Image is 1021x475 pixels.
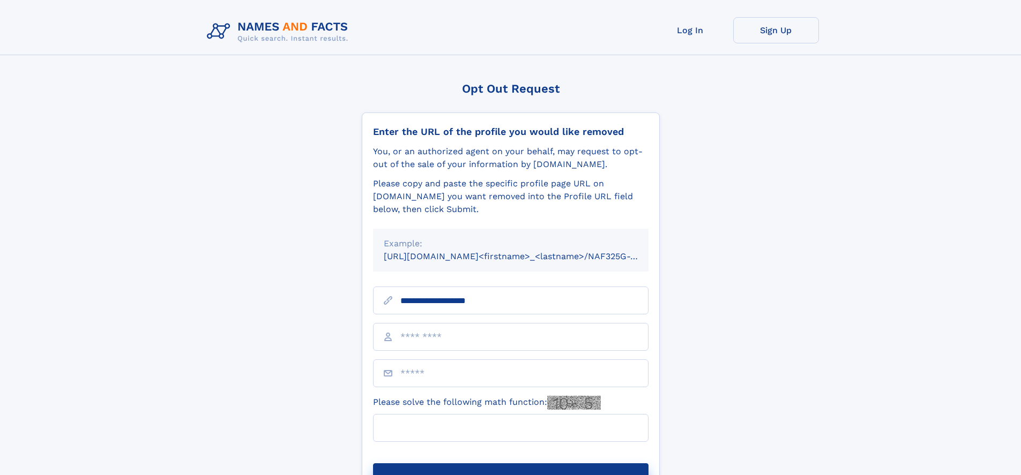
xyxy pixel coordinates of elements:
div: You, or an authorized agent on your behalf, may request to opt-out of the sale of your informatio... [373,145,649,171]
div: Example: [384,237,638,250]
a: Log In [647,17,733,43]
label: Please solve the following math function: [373,396,601,410]
div: Please copy and paste the specific profile page URL on [DOMAIN_NAME] you want removed into the Pr... [373,177,649,216]
small: [URL][DOMAIN_NAME]<firstname>_<lastname>/NAF325G-xxxxxxxx [384,251,669,261]
img: Logo Names and Facts [203,17,357,46]
a: Sign Up [733,17,819,43]
div: Enter the URL of the profile you would like removed [373,126,649,138]
div: Opt Out Request [362,82,660,95]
